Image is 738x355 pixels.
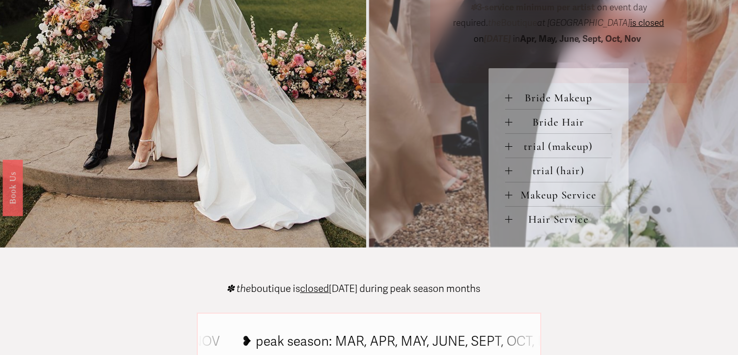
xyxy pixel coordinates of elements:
[505,207,611,230] button: Hair Service
[505,110,611,133] button: Bride Hair
[512,213,611,226] span: Hair Service
[505,182,611,206] button: Makeup Service
[512,91,611,104] span: Bride Makeup
[488,18,501,28] em: the
[630,18,664,28] span: is closed
[512,116,611,129] span: Bride Hair
[226,283,251,295] em: ✽ the
[226,284,480,294] p: boutique is [DATE] during peak season months
[512,189,611,202] span: Makeup Service
[470,2,477,13] em: ✽
[488,18,537,28] span: Boutique
[300,283,329,295] span: closed
[511,34,643,44] span: in
[512,164,611,177] span: trial (hair)
[241,333,566,349] tspan: ❥ peak season: MAR, APR, MAY, JUNE, SEPT, OCT, NOV
[505,134,611,158] button: trial (makeup)
[505,158,611,182] button: trial (hair)
[484,34,511,44] em: [DATE]
[520,34,641,44] strong: Apr, May, June, Sept, Oct, Nov
[537,18,630,28] em: at [GEOGRAPHIC_DATA]
[512,140,611,153] span: trial (makeup)
[505,85,611,109] button: Bride Makeup
[3,159,23,215] a: Book Us
[477,2,595,13] strong: 3-service minimum per artist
